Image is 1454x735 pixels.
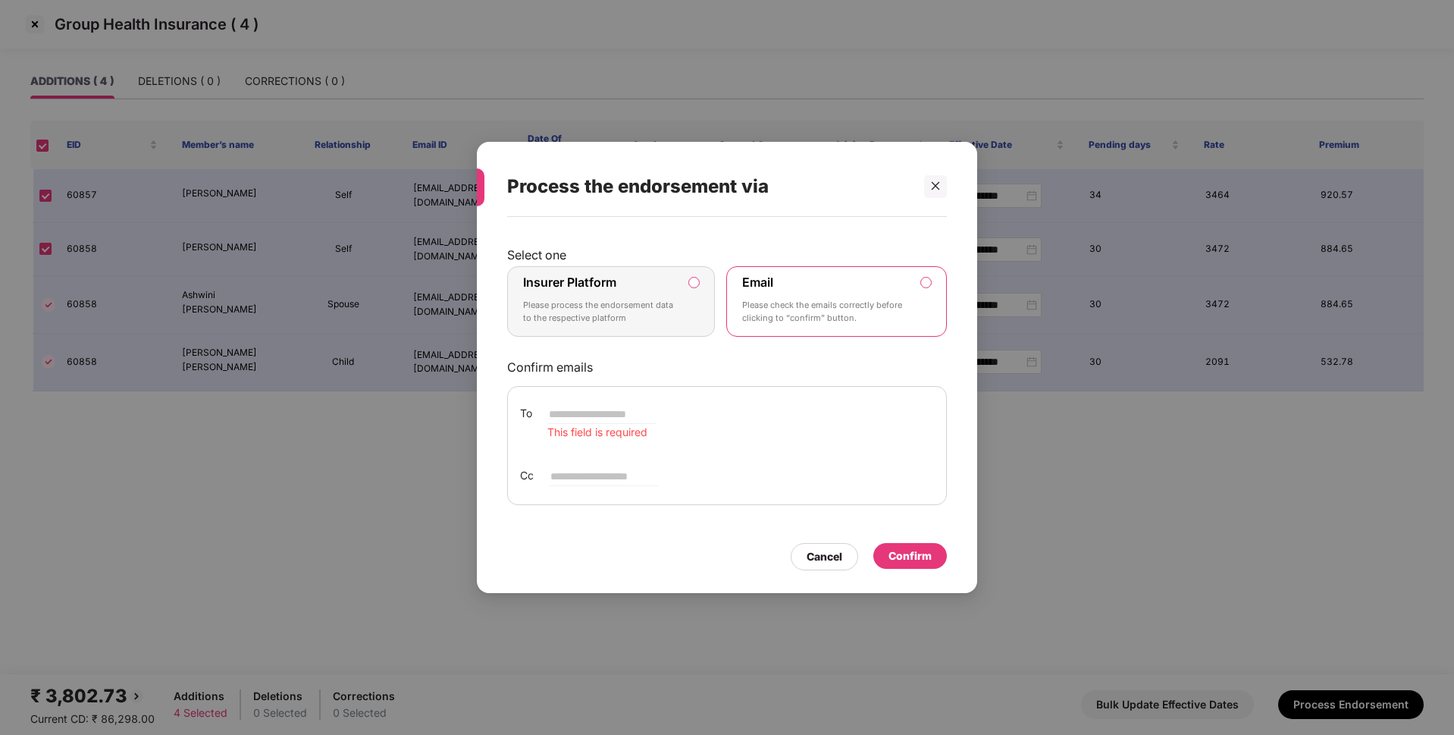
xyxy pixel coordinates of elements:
[523,299,678,325] p: Please process the endorsement data to the respective platform
[930,181,941,191] span: close
[547,426,647,438] span: This field is required
[921,278,931,287] input: EmailPlease check the emails correctly before clicking to “confirm” button.
[888,548,932,564] div: Confirm
[520,405,532,422] span: To
[507,360,947,375] p: Confirm emails
[689,278,699,287] input: Insurer PlatformPlease process the endorsement data to the respective platform
[742,275,773,290] label: Email
[807,548,842,565] div: Cancel
[520,467,534,484] span: Cc
[507,247,947,262] p: Select one
[523,275,616,290] label: Insurer Platform
[742,299,910,325] p: Please check the emails correctly before clicking to “confirm” button.
[507,157,910,216] div: Process the endorsement via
